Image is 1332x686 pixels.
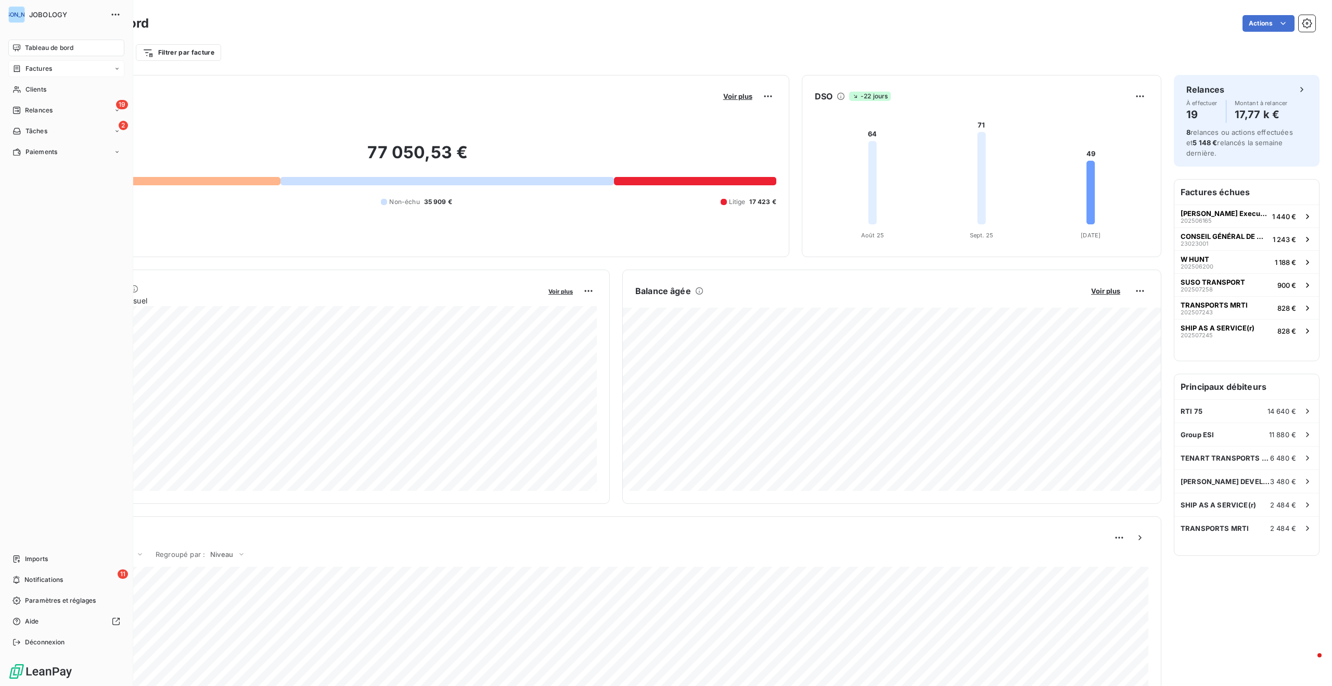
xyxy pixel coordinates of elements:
[1270,501,1296,509] span: 2 484 €
[723,92,752,100] span: Voir plus
[119,121,128,130] span: 2
[1235,100,1288,106] span: Montant à relancer
[156,550,205,558] span: Regroupé par :
[1272,212,1296,221] span: 1 440 €
[25,64,52,73] span: Factures
[1277,327,1296,335] span: 828 €
[1181,524,1249,532] span: TRANSPORTS MRTI
[210,550,233,558] span: Niveau
[1186,83,1224,96] h6: Relances
[1174,227,1319,250] button: CONSEIL GÉNÉRAL DE MAYOTTE230230011 243 €
[1277,304,1296,312] span: 828 €
[1174,273,1319,296] button: SUSO TRANSPORT202507258900 €
[1273,235,1296,244] span: 1 243 €
[25,596,96,605] span: Paramètres et réglages
[1081,232,1100,239] tspan: [DATE]
[1181,240,1208,247] span: 23023001
[1181,209,1268,218] span: [PERSON_NAME] Executive search
[1181,255,1209,263] span: W HUNT
[1181,332,1213,338] span: 202507245
[1270,454,1296,462] span: 6 480 €
[1174,250,1319,273] button: W HUNT2025062001 188 €
[1174,374,1319,399] h6: Principaux débiteurs
[1186,100,1218,106] span: À effectuer
[116,100,128,109] span: 19
[1275,258,1296,266] span: 1 188 €
[1235,106,1288,123] h4: 17,77 k €
[1088,286,1123,296] button: Voir plus
[389,197,419,207] span: Non-échu
[1186,128,1190,136] span: 8
[1277,281,1296,289] span: 900 €
[1181,324,1254,332] span: SHIP AS A SERVICE(r)
[136,44,221,61] button: Filtrer par facture
[720,92,755,101] button: Voir plus
[25,554,48,564] span: Imports
[1181,301,1248,309] span: TRANSPORTS MRTI
[1193,138,1217,147] span: 5 148 €
[1181,278,1245,286] span: SUSO TRANSPORT
[25,126,47,136] span: Tâches
[1181,430,1214,439] span: Group ESI
[25,617,39,626] span: Aide
[8,663,73,680] img: Logo LeanPay
[548,288,573,295] span: Voir plus
[118,569,128,579] span: 11
[29,10,104,19] span: JOBOLOGY
[815,90,832,103] h6: DSO
[749,197,776,207] span: 17 423 €
[424,197,452,207] span: 35 909 €
[24,575,63,585] span: Notifications
[1181,407,1202,415] span: RTI 75
[25,147,57,157] span: Paiements
[729,197,746,207] span: Litige
[545,286,576,296] button: Voir plus
[635,285,691,297] h6: Balance âgée
[1181,218,1212,224] span: 202506165
[970,232,993,239] tspan: Sept. 25
[1181,232,1269,240] span: CONSEIL GÉNÉRAL DE MAYOTTE
[1267,407,1296,415] span: 14 640 €
[849,92,891,101] span: -22 jours
[59,295,541,306] span: Chiffre d'affaires mensuel
[1174,205,1319,227] button: [PERSON_NAME] Executive search2025061651 440 €
[1270,477,1296,486] span: 3 480 €
[25,638,65,647] span: Déconnexion
[25,106,53,115] span: Relances
[1297,651,1322,676] iframe: Intercom live chat
[1181,477,1270,486] span: [PERSON_NAME] DEVELOPPEMENT
[1243,15,1295,32] button: Actions
[861,232,883,239] tspan: Août 25
[1181,286,1213,293] span: 202507258
[1174,319,1319,342] button: SHIP AS A SERVICE(r)202507245828 €
[8,613,124,630] a: Aide
[1186,106,1218,123] h4: 19
[1186,128,1293,157] span: relances ou actions effectuées et relancés la semaine dernière.
[1181,309,1213,315] span: 202507243
[1270,524,1296,532] span: 2 484 €
[1181,454,1270,462] span: TENART TRANSPORTS EUROPE
[8,6,25,23] div: [PERSON_NAME]
[1181,263,1213,270] span: 202506200
[1174,296,1319,319] button: TRANSPORTS MRTI202507243828 €
[1269,430,1296,439] span: 11 880 €
[1174,180,1319,205] h6: Factures échues
[25,85,46,94] span: Clients
[1181,501,1256,509] span: SHIP AS A SERVICE(r)
[1091,287,1120,295] span: Voir plus
[25,43,73,53] span: Tableau de bord
[59,142,776,173] h2: 77 050,53 €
